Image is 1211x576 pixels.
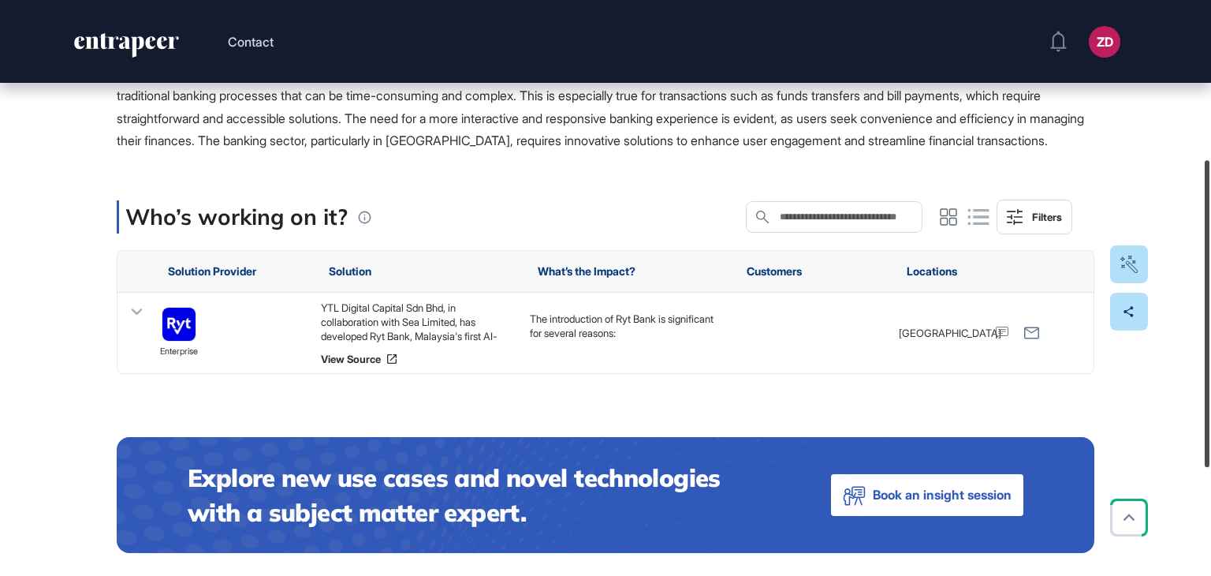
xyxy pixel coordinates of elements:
a: entrapeer-logo [73,33,181,63]
a: image [162,307,196,342]
li: : The AI-powered assistant enhances user interaction, making banking more accessible and efficient. [546,353,723,411]
h4: Explore new use cases and novel technologies with a subject matter expert. [188,461,768,529]
button: Book an insight session [831,474,1023,516]
p: Who’s working on it? [125,200,348,234]
button: ZD [1089,26,1120,58]
span: [GEOGRAPHIC_DATA] [899,326,1001,340]
div: Filters [1032,211,1062,223]
span: Customers [747,265,802,278]
button: Filters [997,200,1072,234]
button: Contact [228,32,274,52]
p: The introduction of Ryt Bank is significant for several reasons: [530,312,723,340]
img: image [162,308,196,341]
a: View Source [321,353,514,365]
span: What’s the Impact? [538,265,635,278]
span: Solution Provider [168,265,256,278]
span: Locations [907,265,957,278]
span: enterprise [160,345,198,359]
span: Book an insight session [873,484,1012,507]
span: Solution [329,265,371,278]
strong: User Engagement [546,354,632,367]
div: YTL Digital Capital Sdn Bhd, in collaboration with Sea Limited, has developed Ryt Bank, Malaysia'... [321,301,514,343]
